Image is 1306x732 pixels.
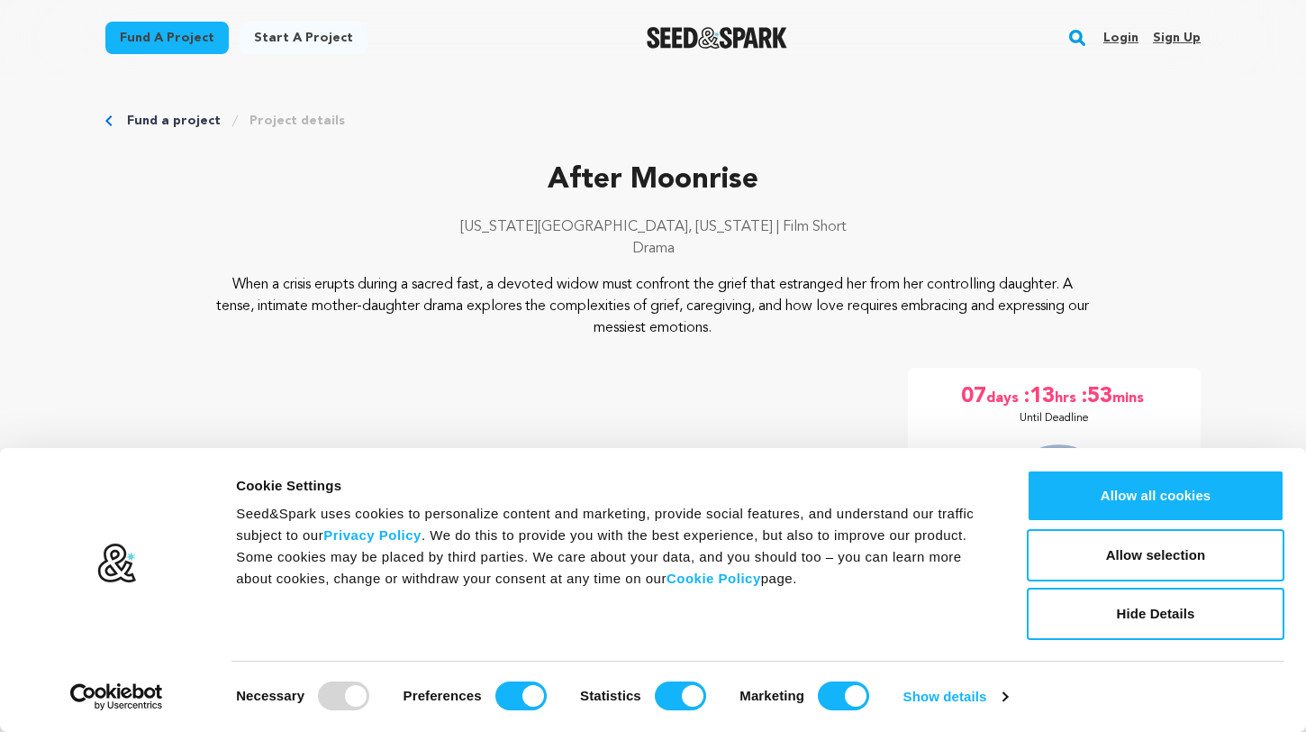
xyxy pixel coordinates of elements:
[647,27,788,49] a: Seed&Spark Homepage
[323,527,422,543] a: Privacy Policy
[236,688,304,703] strong: Necessary
[1022,382,1055,411] span: :13
[1027,470,1284,522] button: Allow all cookies
[96,543,137,584] img: logo
[249,112,345,130] a: Project details
[236,503,986,590] div: Seed&Spark uses cookies to personalize content and marketing, provide social features, and unders...
[667,571,761,586] a: Cookie Policy
[105,159,1201,202] p: After Moonrise
[1103,23,1138,52] a: Login
[1153,23,1201,52] a: Sign up
[127,112,221,130] a: Fund a project
[236,475,986,497] div: Cookie Settings
[647,27,788,49] img: Seed&Spark Logo Dark Mode
[1080,382,1112,411] span: :53
[961,382,986,411] span: 07
[903,683,1008,710] a: Show details
[986,382,1022,411] span: days
[404,688,482,703] strong: Preferences
[1027,588,1284,640] button: Hide Details
[240,22,367,54] a: Start a project
[235,674,236,675] legend: Consent Selection
[1112,382,1147,411] span: mins
[105,112,1201,130] div: Breadcrumb
[1027,529,1284,581] button: Allow selection
[38,683,195,710] a: Usercentrics Cookiebot - opens in a new window
[215,274,1092,339] p: When a crisis erupts during a sacred fast, a devoted widow must confront the grief that estranged...
[739,688,804,703] strong: Marketing
[1020,411,1089,425] p: Until Deadline
[105,216,1201,238] p: [US_STATE][GEOGRAPHIC_DATA], [US_STATE] | Film Short
[105,238,1201,260] p: Drama
[580,688,641,703] strong: Statistics
[1055,382,1080,411] span: hrs
[105,22,229,54] a: Fund a project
